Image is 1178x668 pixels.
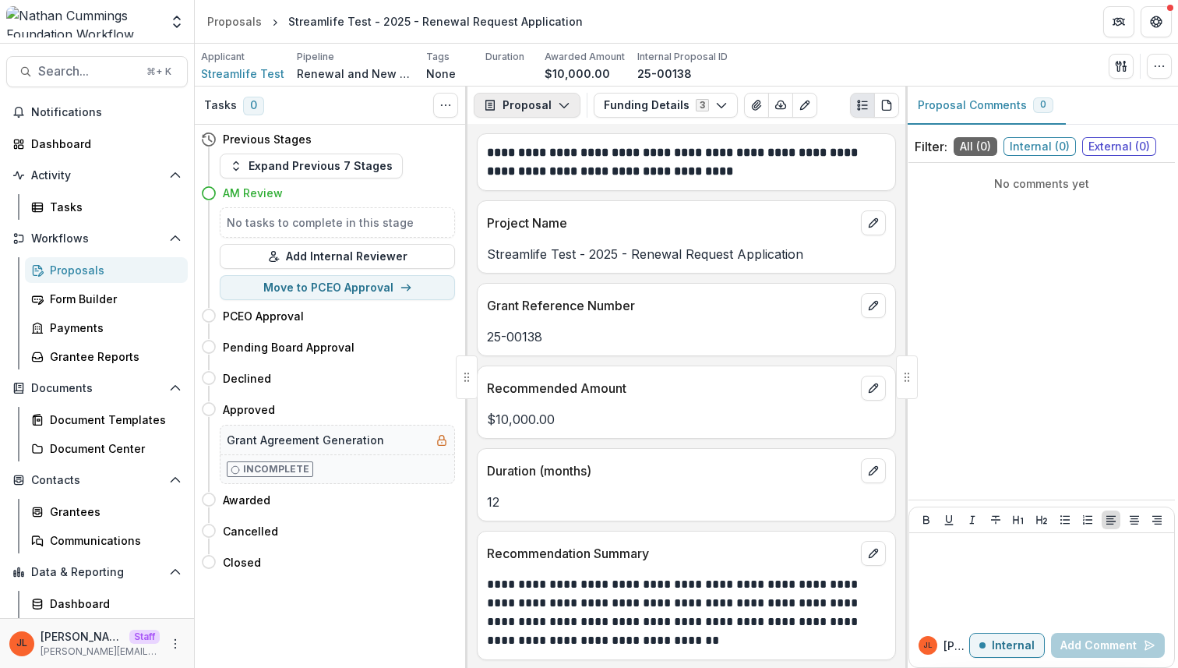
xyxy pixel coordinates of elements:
button: Heading 2 [1032,511,1051,529]
button: Partners [1103,6,1134,37]
span: Contacts [31,474,163,487]
div: Form Builder [50,291,175,307]
p: Project Name [487,214,855,232]
h4: Cancelled [223,523,278,539]
nav: breadcrumb [201,10,589,33]
button: Heading 1 [1009,511,1028,529]
button: Ordered List [1078,511,1097,529]
p: Duration (months) [487,461,855,480]
button: Proposal Comments [905,87,1066,125]
a: Grantees [25,499,188,525]
h4: Pending Board Approval [223,339,354,355]
button: Edit as form [792,93,817,118]
p: None [426,65,456,82]
div: ⌘ + K [143,63,175,80]
span: Workflows [31,232,163,246]
p: 12 [487,493,886,511]
div: Document Templates [50,412,175,428]
span: Data & Reporting [31,566,163,579]
div: Communications [50,532,175,549]
a: Communications [25,528,188,553]
button: Get Help [1141,6,1172,37]
p: Awarded Amount [545,50,625,64]
p: 25-00138 [637,65,692,82]
button: Internal [969,633,1045,658]
p: Filter: [915,137,947,156]
div: Payments [50,320,175,336]
p: $10,000.00 [487,410,886,429]
p: Internal Proposal ID [637,50,728,64]
div: Proposals [207,13,262,30]
a: Proposals [25,257,188,283]
button: Strike [986,511,1005,529]
p: Applicant [201,50,245,64]
div: Dashboard [31,136,175,152]
p: Tags [426,50,450,64]
button: Expand Previous 7 Stages [220,154,403,178]
button: Plaintext view [850,93,875,118]
p: [PERSON_NAME][EMAIL_ADDRESS][DOMAIN_NAME] [41,645,160,659]
p: Internal [992,639,1035,652]
button: edit [861,293,886,318]
p: [PERSON_NAME] [943,638,969,654]
div: Streamlife Test - 2025 - Renewal Request Application [288,13,583,30]
h4: Approved [223,401,275,418]
a: Streamlife Test [201,65,284,82]
a: Payments [25,315,188,341]
button: Align Right [1148,511,1166,529]
button: Open Data & Reporting [6,560,188,585]
a: Document Center [25,436,188,461]
p: Staff [129,630,160,644]
span: Internal ( 0 ) [1003,137,1076,156]
button: Add Internal Reviewer [220,244,455,269]
button: edit [861,541,886,566]
p: [PERSON_NAME] [41,628,123,645]
h4: AM Review [223,185,283,201]
span: 0 [1040,99,1046,110]
button: Add Comment [1051,633,1165,658]
p: Duration [485,50,524,64]
button: Move to PCEO Approval [220,275,455,300]
div: Proposals [50,262,175,278]
button: Open entity switcher [166,6,188,37]
button: Funding Details3 [594,93,738,118]
a: Dashboard [25,591,188,617]
div: Dashboard [50,596,175,612]
p: Grant Reference Number [487,296,855,315]
button: Open Workflows [6,226,188,251]
button: PDF view [874,93,899,118]
div: Document Center [50,440,175,457]
button: Align Left [1102,511,1120,529]
p: 25-00138 [487,327,886,346]
span: Activity [31,169,163,182]
button: Bullet List [1056,511,1074,529]
button: View Attached Files [744,93,769,118]
button: Italicize [963,511,982,529]
button: Notifications [6,100,188,125]
button: Open Contacts [6,468,188,493]
h3: Tasks [204,99,237,112]
a: Dashboard [6,131,188,157]
button: More [166,634,185,653]
h4: Closed [223,554,261,571]
button: Open Activity [6,163,188,188]
span: Search... [38,64,137,79]
button: Toggle View Cancelled Tasks [433,93,458,118]
a: Grantee Reports [25,344,188,369]
h4: Declined [223,370,271,387]
button: Open Documents [6,376,188,401]
div: Tasks [50,199,175,215]
button: Proposal [474,93,580,118]
a: Proposals [201,10,268,33]
div: Grantee Reports [50,348,175,365]
h4: Awarded [223,492,270,508]
h4: Previous Stages [223,131,312,147]
span: 0 [243,97,264,115]
div: Grantees [50,504,175,520]
h5: No tasks to complete in this stage [227,214,448,231]
p: Pipeline [297,50,334,64]
a: Document Templates [25,407,188,433]
p: Incomplete [243,462,309,476]
img: Nathan Cummings Foundation Workflow Sandbox logo [6,6,160,37]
